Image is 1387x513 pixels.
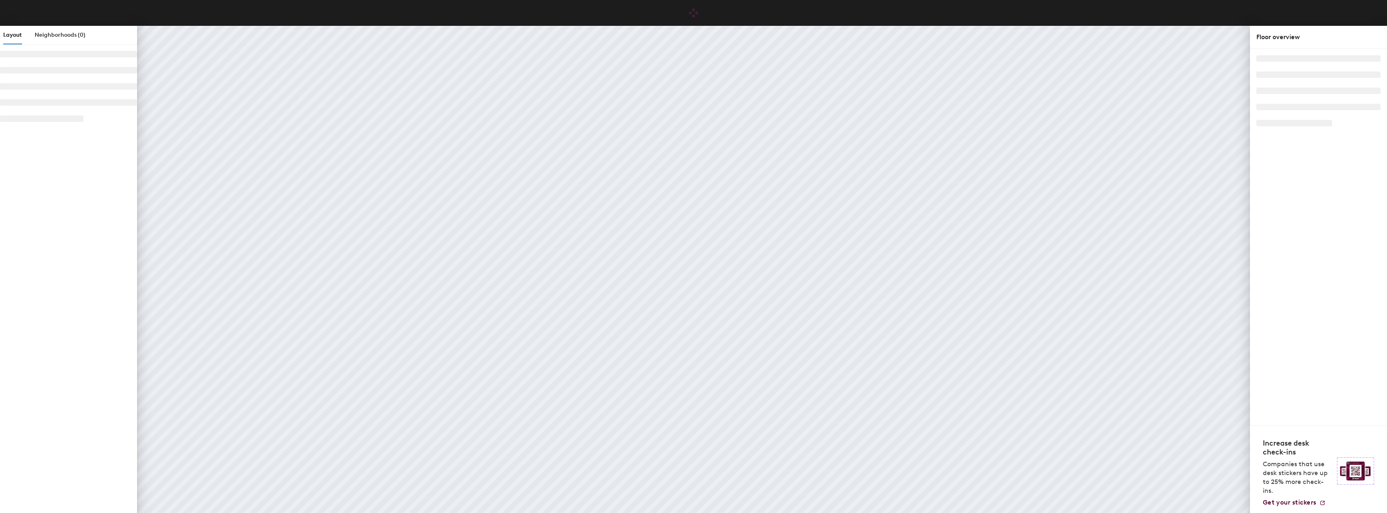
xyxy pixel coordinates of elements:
div: Floor overview [1256,32,1381,42]
p: Companies that use desk stickers have up to 25% more check-ins. [1263,460,1332,495]
span: Get your stickers [1263,498,1316,506]
span: Neighborhoods (0) [35,31,85,38]
img: Sticker logo [1337,457,1374,485]
h4: Increase desk check-ins [1263,439,1332,456]
a: Get your stickers [1263,498,1326,507]
span: Layout [3,31,22,38]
